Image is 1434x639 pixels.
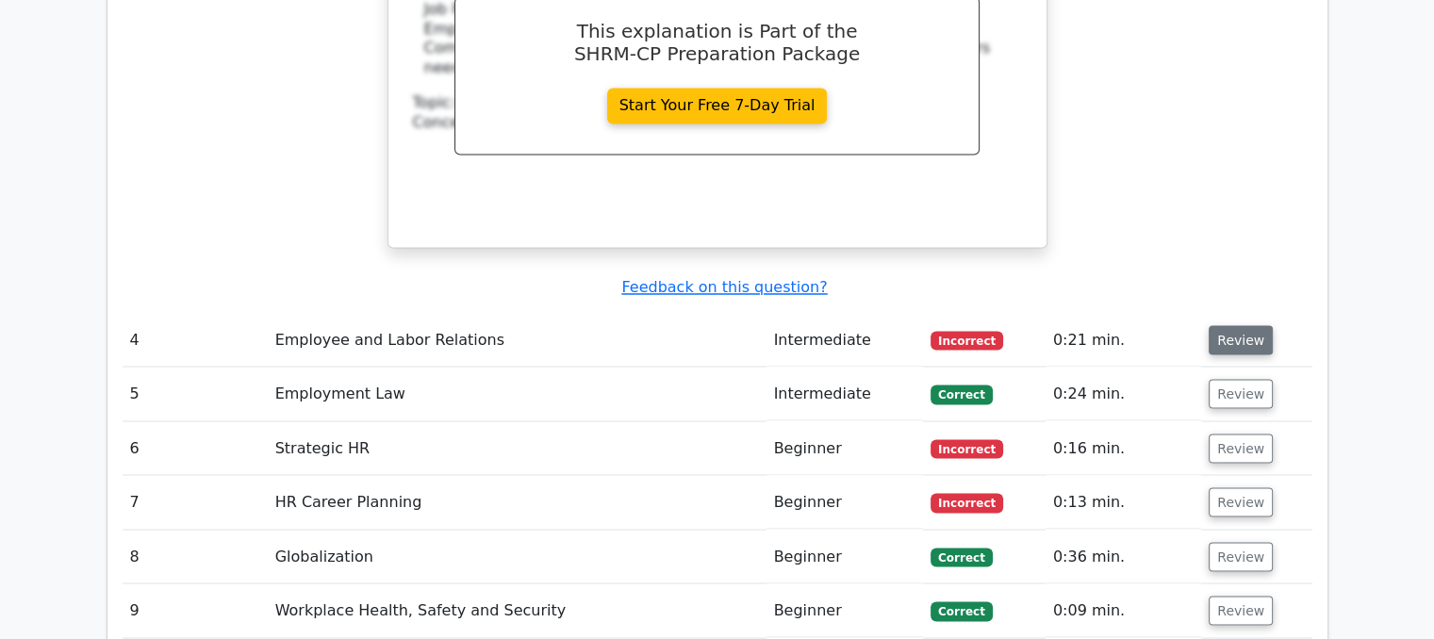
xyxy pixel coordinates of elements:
button: Review [1209,379,1273,408]
td: 0:09 min. [1046,583,1201,637]
span: Incorrect [931,493,1003,512]
td: Employee and Labor Relations [268,313,766,367]
button: Review [1209,596,1273,625]
td: Intermediate [766,313,924,367]
div: Concept: [413,113,1022,133]
td: 0:13 min. [1046,475,1201,529]
button: Review [1209,325,1273,354]
td: Beginner [766,530,924,583]
div: Topic: [413,93,1022,113]
button: Review [1209,434,1273,463]
td: Workplace Health, Safety and Security [268,583,766,637]
td: HR Career Planning [268,475,766,529]
td: 7 [123,475,268,529]
span: Correct [931,548,992,566]
span: Correct [931,601,992,620]
td: Intermediate [766,367,924,420]
td: 0:24 min. [1046,367,1201,420]
td: 0:36 min. [1046,530,1201,583]
a: Start Your Free 7-Day Trial [607,88,828,123]
td: 8 [123,530,268,583]
a: Feedback on this question? [621,278,827,296]
td: Beginner [766,421,924,475]
span: Incorrect [931,331,1003,350]
td: Beginner [766,475,924,529]
td: Strategic HR [268,421,766,475]
td: Beginner [766,583,924,637]
td: 5 [123,367,268,420]
td: Employment Law [268,367,766,420]
button: Review [1209,542,1273,571]
td: 0:21 min. [1046,313,1201,367]
td: 9 [123,583,268,637]
td: Globalization [268,530,766,583]
td: 0:16 min. [1046,421,1201,475]
td: 4 [123,313,268,367]
span: Correct [931,385,992,403]
button: Review [1209,487,1273,516]
span: Incorrect [931,439,1003,458]
td: 6 [123,421,268,475]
